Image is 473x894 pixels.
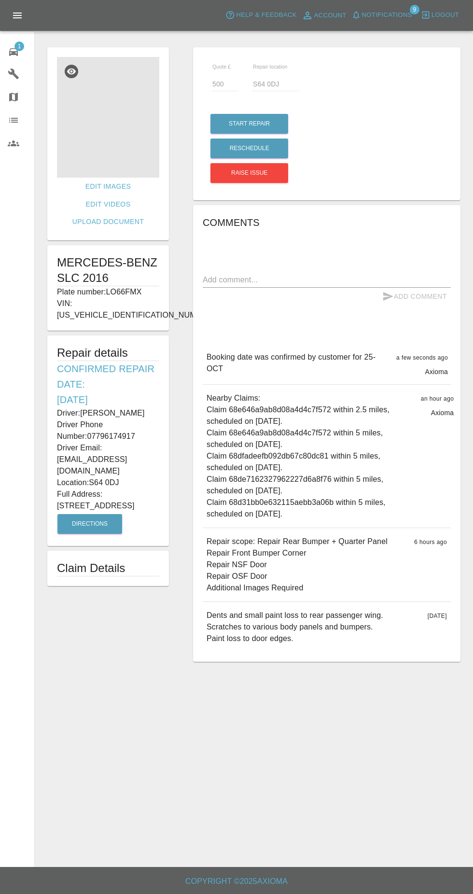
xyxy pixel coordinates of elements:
[57,477,159,489] p: Location: S64 0DJ
[57,57,159,178] img: 1faeb3fc-5968-4455-871a-2b86bf7fe6d1
[207,351,389,375] p: Booking date was confirmed by customer for 25-OCT
[396,354,448,361] span: a few seconds ago
[253,64,288,70] span: Repair location
[431,10,459,21] span: Logout
[57,286,159,298] p: Plate number: LO66FMX
[425,367,448,377] p: Axioma
[314,10,347,21] span: Account
[210,139,288,158] button: Reschedule
[69,213,148,231] a: Upload Document
[57,560,159,576] h1: Claim Details
[6,4,29,27] button: Open drawer
[207,392,413,520] p: Nearby Claims: Claim 68e646a9ab8d08a4d4c7f572 within 2.5 miles, scheduled on [DATE]. Claim 68e646...
[57,419,159,442] p: Driver Phone Number: 07796174917
[57,514,122,534] button: Directions
[362,10,412,21] span: Notifications
[212,64,231,70] span: Quote £
[207,536,388,594] p: Repair scope: Repair Rear Bumper + Quarter Panel Repair Front Bumper Corner Repair NSF Door Repai...
[57,298,159,321] p: VIN: [US_VEHICLE_IDENTIFICATION_NUMBER]
[203,215,451,230] h6: Comments
[299,8,349,23] a: Account
[223,8,299,23] button: Help & Feedback
[57,442,159,477] p: Driver Email: [EMAIL_ADDRESS][DOMAIN_NAME]
[414,539,447,545] span: 6 hours ago
[57,489,159,512] p: Full Address: [STREET_ADDRESS]
[82,178,135,196] a: Edit Images
[418,8,461,23] button: Logout
[210,163,288,183] button: Raise issue
[410,5,419,14] span: 9
[57,361,159,407] h6: Confirmed Repair Date: [DATE]
[57,255,159,286] h1: MERCEDES-BENZ SLC 2016
[57,345,159,361] h5: Repair details
[428,613,447,619] span: [DATE]
[210,114,288,134] button: Start Repair
[421,395,454,402] span: an hour ago
[14,42,24,51] span: 1
[207,610,383,644] p: Dents and small paint loss to rear passenger wing. Scratches to various body panels and bumpers. ...
[82,196,135,213] a: Edit Videos
[349,8,415,23] button: Notifications
[431,408,454,418] p: Axioma
[8,875,465,888] h6: Copyright © 2025 Axioma
[57,407,159,419] p: Driver: [PERSON_NAME]
[236,10,296,21] span: Help & Feedback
